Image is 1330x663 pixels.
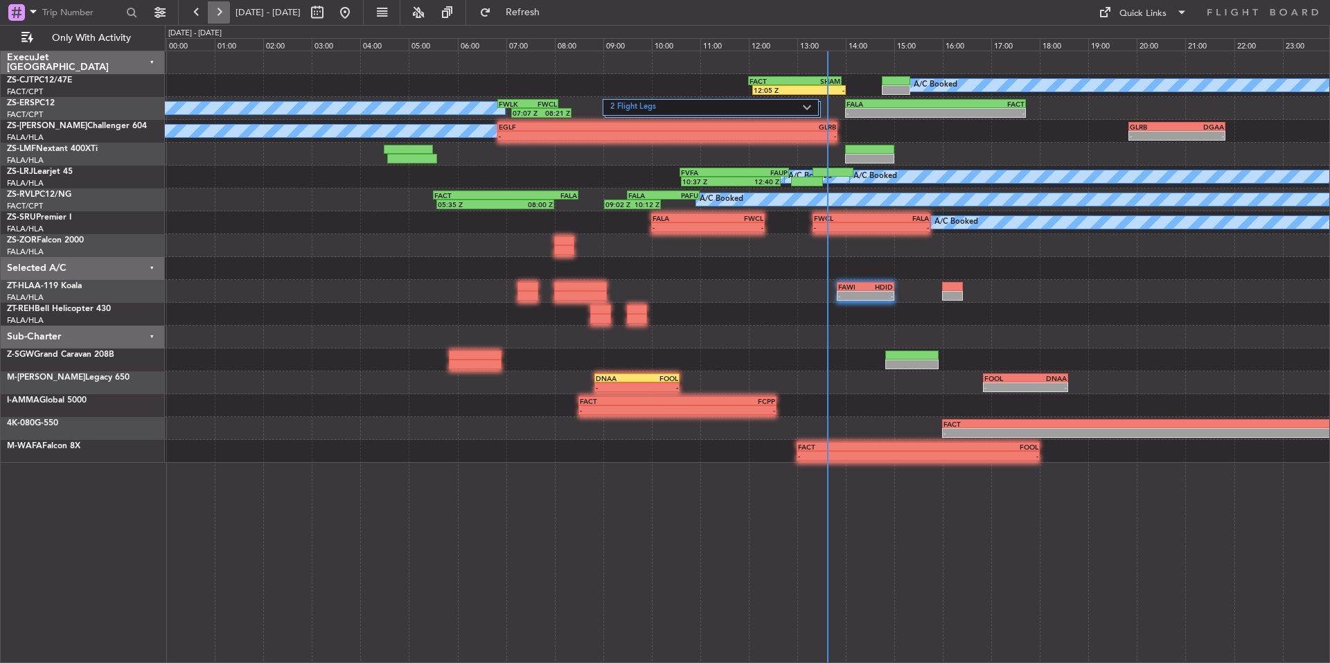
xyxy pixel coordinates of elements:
[984,383,1026,391] div: -
[7,396,39,405] span: I-AMMA
[580,397,677,405] div: FACT
[7,373,85,382] span: M-[PERSON_NAME]
[1088,38,1137,51] div: 19:00
[36,33,146,43] span: Only With Activity
[734,168,788,177] div: FAUP
[215,38,263,51] div: 01:00
[7,247,44,257] a: FALA/HLA
[7,282,82,290] a: ZT-HLAA-119 Koala
[798,452,918,460] div: -
[7,87,43,97] a: FACT/CPT
[991,38,1040,51] div: 17:00
[1130,132,1177,140] div: -
[7,396,87,405] a: I-AMMAGlobal 5000
[528,100,557,108] div: FWCL
[7,76,72,85] a: ZS-CJTPC12/47E
[7,213,71,222] a: ZS-SRUPremier I
[7,132,44,143] a: FALA/HLA
[788,166,832,187] div: A/C Booked
[15,27,150,49] button: Only With Activity
[7,351,34,359] span: Z-SGW
[1177,123,1224,131] div: DGAA
[7,168,73,176] a: ZS-LRJLearjet 45
[7,191,35,199] span: ZS-RVL
[914,75,957,96] div: A/C Booked
[637,374,679,382] div: FOOL
[853,166,897,187] div: A/C Booked
[653,214,708,222] div: FALA
[499,100,528,108] div: FWLK
[7,282,35,290] span: ZT-HLA
[1234,38,1283,51] div: 22:00
[943,38,991,51] div: 16:00
[7,351,114,359] a: Z-SGWGrand Caravan 208B
[7,305,35,313] span: ZT-REH
[708,214,763,222] div: FWCL
[1119,7,1167,21] div: Quick Links
[263,38,312,51] div: 02:00
[7,373,130,382] a: M-[PERSON_NAME]Legacy 650
[1130,123,1177,131] div: GLRB
[7,155,44,166] a: FALA/HLA
[596,374,637,382] div: DNAA
[708,223,763,231] div: -
[795,77,840,85] div: SHAM
[943,420,1189,428] div: FACT
[865,283,892,291] div: HDID
[838,292,865,300] div: -
[700,189,743,210] div: A/C Booked
[236,6,301,19] span: [DATE] - [DATE]
[438,200,495,209] div: 05:35 Z
[7,122,87,130] span: ZS-[PERSON_NAME]
[610,102,804,114] label: 2 Flight Legs
[7,419,35,427] span: 4K-080
[984,374,1026,382] div: FOOL
[541,109,569,117] div: 08:21 Z
[1025,383,1067,391] div: -
[1137,38,1185,51] div: 20:00
[1092,1,1194,24] button: Quick Links
[803,105,811,110] img: arrow-gray.svg
[7,442,80,450] a: M-WAFAFalcon 8X
[846,109,935,117] div: -
[7,145,36,153] span: ZS-LMF
[7,213,36,222] span: ZS-SRU
[513,109,541,117] div: 07:07 Z
[918,443,1038,451] div: FOOL
[7,168,33,176] span: ZS-LRJ
[7,145,98,153] a: ZS-LMFNextant 400XTi
[754,86,799,94] div: 12:05 Z
[7,224,44,234] a: FALA/HLA
[814,214,871,222] div: FWCL
[360,38,409,51] div: 04:00
[846,38,894,51] div: 14:00
[628,191,664,200] div: FALA
[682,177,731,186] div: 10:37 Z
[499,132,667,140] div: -
[409,38,457,51] div: 05:00
[865,292,892,300] div: -
[681,168,734,177] div: FVFA
[495,200,553,209] div: 08:00 Z
[166,38,215,51] div: 00:00
[7,236,84,245] a: ZS-ZORFalcon 2000
[434,191,506,200] div: FACT
[7,292,44,303] a: FALA/HLA
[838,283,865,291] div: FAWI
[7,99,35,107] span: ZS-ERS
[7,99,55,107] a: ZS-ERSPC12
[943,429,1189,437] div: -
[652,38,700,51] div: 10:00
[1025,374,1067,382] div: DNAA
[312,38,360,51] div: 03:00
[667,123,835,131] div: GLRB
[605,200,632,209] div: 09:02 Z
[934,212,978,233] div: A/C Booked
[871,214,929,222] div: FALA
[7,442,42,450] span: M-WAFA
[1185,38,1234,51] div: 21:00
[458,38,506,51] div: 06:00
[506,191,577,200] div: FALA
[871,223,929,231] div: -
[664,191,699,200] div: PAFU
